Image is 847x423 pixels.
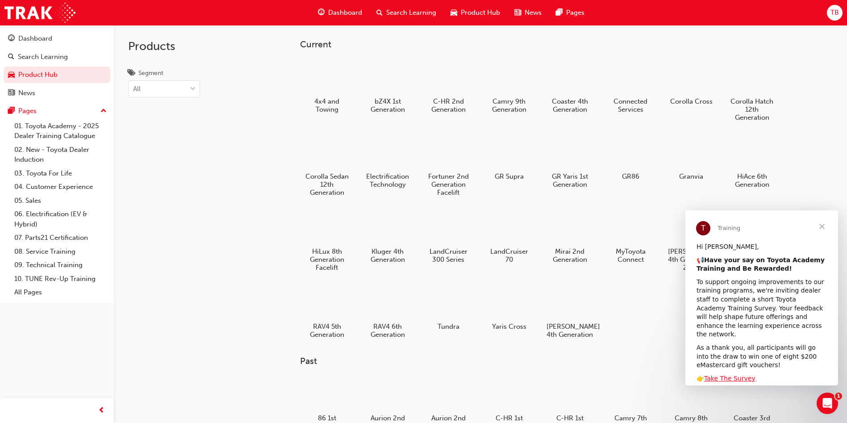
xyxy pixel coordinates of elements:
div: Send us a messageWe'll be back online [DATE] [9,120,170,154]
h5: RAV4 6th Generation [364,322,411,339]
div: Search Learning [18,52,68,62]
p: Hi [PERSON_NAME] 👋 [18,63,161,94]
h5: HiAce 6th Generation [729,172,776,188]
a: GR Supra [482,132,536,184]
a: Tundra [421,282,475,334]
a: C-HR 2nd Generation [421,57,475,117]
a: Coaster 4th Generation [543,57,597,117]
a: bZ4X 1st Generation [361,57,414,117]
a: 05. Sales [11,194,110,208]
h5: Mirai 2nd Generation [547,247,593,264]
h5: MyToyota Connect [607,247,654,264]
div: We'll be back online [DATE] [18,137,149,147]
a: Trak [4,3,75,23]
a: 03. Toyota For Life [11,167,110,180]
h5: LandCruiser 300 Series [425,247,472,264]
a: All Pages [11,285,110,299]
h5: GR86 [607,172,654,180]
a: car-iconProduct Hub [443,4,507,22]
a: GR Yaris 1st Generation [543,132,597,192]
a: HiLux 8th Generation Facelift [300,207,354,275]
a: 10. TUNE Rev-Up Training [11,272,110,286]
h5: GR Yaris 1st Generation [547,172,593,188]
a: [PERSON_NAME] 4th Generation 2020 [664,207,718,275]
a: HiAce 6th Generation [725,132,779,192]
a: guage-iconDashboard [311,4,369,22]
h2: Products [128,39,200,54]
h3: Past [300,356,807,366]
a: Mirai 2nd Generation [543,207,597,267]
span: pages-icon [556,7,563,18]
iframe: Intercom live chat message [685,210,838,385]
h5: Granvia [668,172,715,180]
h5: Connected Services [607,97,654,113]
span: down-icon [190,84,196,95]
a: 08. Service Training [11,245,110,259]
h5: RAV4 5th Generation [304,322,350,339]
span: search-icon [8,53,14,61]
span: Dashboard [328,8,362,18]
h3: Current [300,39,807,50]
a: Kluger 4th Generation [361,207,414,267]
span: guage-icon [8,35,15,43]
a: RAV4 6th Generation [361,282,414,342]
h5: [PERSON_NAME] 4th Generation [547,322,593,339]
a: 4x4 and Towing [300,57,354,117]
button: Pages [4,103,110,119]
iframe: Intercom live chat [817,393,838,414]
span: 1 [835,393,842,400]
span: Home [34,301,54,307]
h5: Kluger 4th Generation [364,247,411,264]
a: LandCruiser 70 [482,207,536,267]
button: Messages [89,279,179,314]
a: 04. Customer Experience [11,180,110,194]
h5: Corolla Sedan 12th Generation [304,172,350,197]
span: car-icon [8,71,15,79]
a: LandCruiser 300 Series [421,207,475,267]
span: news-icon [8,89,15,97]
h5: bZ4X 1st Generation [364,97,411,113]
p: How can we help? [18,94,161,109]
h5: Electrification Technology [364,172,411,188]
h5: Corolla Cross [668,97,715,105]
a: Fortuner 2nd Generation Facelift [421,132,475,200]
a: Dashboard [4,30,110,47]
a: 06. Electrification (EV & Hybrid) [11,207,110,231]
button: DashboardSearch LearningProduct HubNews [4,29,110,103]
a: [PERSON_NAME] 4th Generation [543,282,597,342]
h5: GR Supra [486,172,533,180]
a: Granvia [664,132,718,184]
a: pages-iconPages [549,4,592,22]
a: 02. New - Toyota Dealer Induction [11,143,110,167]
a: Search Learning [4,49,110,65]
div: Close [154,14,170,30]
a: search-iconSearch Learning [369,4,443,22]
span: TB [830,8,839,18]
a: Corolla Sedan 12th Generation [300,132,354,200]
div: Pages [18,106,37,116]
button: TB [827,5,843,21]
div: Send us a message [18,128,149,137]
a: 01. Toyota Academy - 2025 Dealer Training Catalogue [11,119,110,143]
a: Corolla Cross [664,57,718,109]
div: Segment [138,69,163,78]
a: Camry 9th Generation [482,57,536,117]
h5: Yaris Cross [486,322,533,331]
a: news-iconNews [507,4,549,22]
span: Product Hub [461,8,500,18]
a: MyToyota Connect [604,207,657,267]
h5: C-HR 2nd Generation [425,97,472,113]
span: News [525,8,542,18]
div: Dashboard [18,34,52,44]
span: prev-icon [98,405,105,416]
h5: 4x4 and Towing [304,97,350,113]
